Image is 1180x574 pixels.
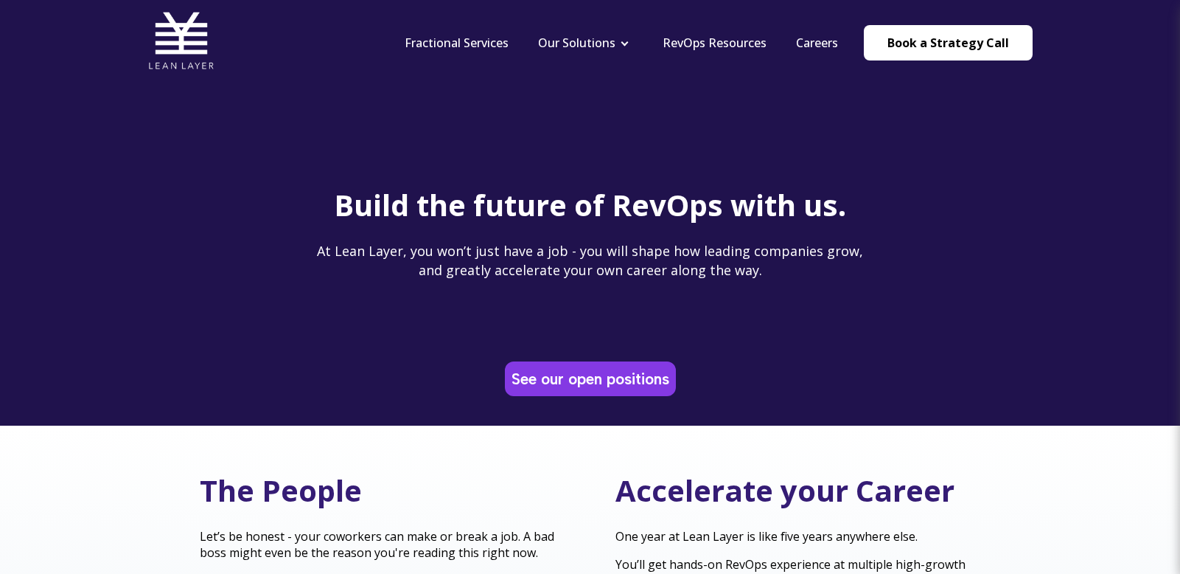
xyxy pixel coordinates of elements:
div: Navigation Menu [390,35,853,51]
a: Book a Strategy Call [864,25,1033,60]
a: See our open positions [508,364,673,393]
img: Lean Layer Logo [148,7,214,74]
span: Build the future of RevOps with us. [334,184,846,225]
a: RevOps Resources [663,35,767,51]
a: Our Solutions [538,35,615,51]
p: One year at Lean Layer is like five years anywhere else. [615,528,981,544]
span: At Lean Layer, you won’t just have a job - you will shape how leading companies grow, and greatly... [317,242,863,278]
span: Accelerate your Career [615,470,954,511]
a: Careers [796,35,838,51]
span: Let’s be honest - your coworkers can make or break a job. A bad boss might even be the reason you... [200,528,554,561]
span: The People [200,470,362,511]
a: Fractional Services [405,35,509,51]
